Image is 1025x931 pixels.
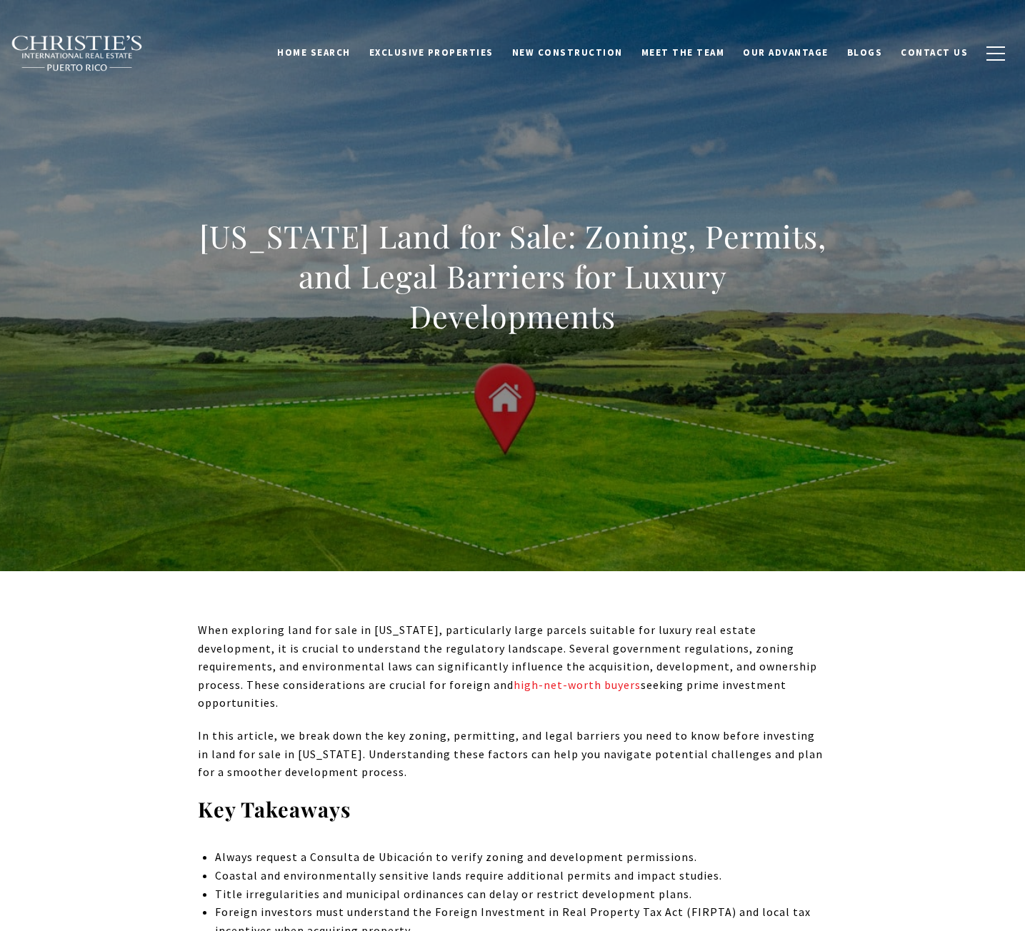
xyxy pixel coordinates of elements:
[198,795,351,822] strong: Key Takeaways
[514,678,641,692] a: high-net-worth buyers
[632,39,734,66] a: Meet the Team
[503,39,632,66] a: New Construction
[215,867,827,885] li: Coastal and environmentally sensitive lands require additional permits and impact studies.
[198,727,828,782] p: In this article, we break down the key zoning, permitting, and legal barriers you need to know be...
[198,216,828,336] h1: [US_STATE] Land for Sale: Zoning, Permits, and Legal Barriers for Luxury Developments
[268,39,360,66] a: Home Search
[360,39,503,66] a: Exclusive Properties
[198,621,828,713] p: When exploring land for sale in [US_STATE], particularly large parcels suitable for luxury real e...
[743,46,829,59] span: Our Advantage
[369,46,494,59] span: Exclusive Properties
[512,46,623,59] span: New Construction
[901,46,968,59] span: Contact Us
[847,46,883,59] span: Blogs
[838,39,892,66] a: Blogs
[11,35,144,72] img: Christie's International Real Estate black text logo
[734,39,838,66] a: Our Advantage
[215,848,827,867] li: Always request a Consulta de Ubicación to verify zoning and development permissions.
[215,885,827,904] li: Title irregularities and municipal ordinances can delay or restrict development plans.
